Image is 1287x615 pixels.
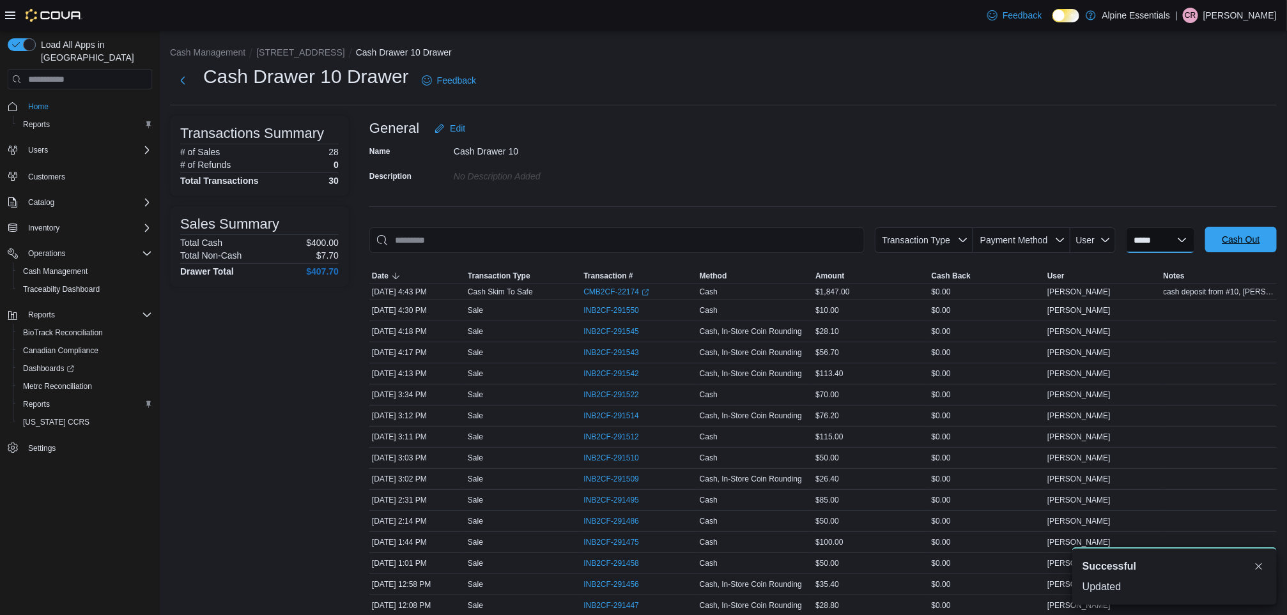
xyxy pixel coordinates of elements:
[583,516,639,526] span: INB2CF-291486
[18,282,105,297] a: Traceabilty Dashboard
[468,600,483,611] p: Sale
[18,117,152,132] span: Reports
[170,68,196,93] button: Next
[468,347,483,358] p: Sale
[369,387,465,402] div: [DATE] 3:34 PM
[583,535,652,550] button: INB2CF-291475
[369,408,465,423] div: [DATE] 3:12 PM
[180,216,279,232] h3: Sales Summary
[583,471,652,487] button: INB2CF-291509
[1047,516,1111,526] span: [PERSON_NAME]
[256,47,344,57] button: [STREET_ADDRESS]
[369,171,412,181] label: Description
[26,9,82,22] img: Cova
[465,268,581,284] button: Transaction Type
[815,495,839,505] span: $85.00
[18,117,55,132] a: Reports
[23,142,53,158] button: Users
[1083,559,1267,574] div: Notification
[583,453,639,463] span: INB2CF-291510
[1102,8,1171,23] p: Alpine Essentials
[18,264,152,279] span: Cash Management
[23,220,65,236] button: Inventory
[583,432,639,442] span: INB2CF-291512
[3,194,157,211] button: Catalog
[36,38,152,64] span: Load All Apps in [GEOGRAPHIC_DATA]
[815,411,839,421] span: $76.20
[3,439,157,457] button: Settings
[23,142,152,158] span: Users
[372,271,389,281] span: Date
[3,167,157,185] button: Customers
[815,347,839,358] span: $56.70
[23,266,88,277] span: Cash Management
[583,411,639,421] span: INB2CF-291514
[429,116,470,141] button: Edit
[468,474,483,484] p: Sale
[369,513,465,529] div: [DATE] 2:14 PM
[334,160,339,170] p: 0
[700,474,802,484] span: Cash, In-Store Coin Rounding
[929,513,1045,529] div: $0.00
[328,176,339,186] h4: 30
[18,379,152,394] span: Metrc Reconciliation
[23,99,54,114] a: Home
[468,390,483,400] p: Sale
[1205,227,1277,252] button: Cash Out
[23,195,59,210] button: Catalog
[583,305,639,315] span: INB2CF-291550
[203,64,409,89] h1: Cash Drawer 10 Drawer
[583,347,639,358] span: INB2CF-291543
[23,399,50,409] span: Reports
[3,97,157,116] button: Home
[23,168,152,184] span: Customers
[28,223,59,233] span: Inventory
[1047,347,1111,358] span: [PERSON_NAME]
[1183,8,1198,23] div: Carter Roberts
[3,245,157,262] button: Operations
[18,282,152,297] span: Traceabilty Dashboard
[468,368,483,379] p: Sale
[583,345,652,360] button: INB2CF-291543
[3,306,157,324] button: Reports
[170,47,245,57] button: Cash Management
[583,287,649,297] a: CMB2CF-22174External link
[700,271,727,281] span: Method
[583,324,652,339] button: INB2CF-291545
[929,366,1045,381] div: $0.00
[1047,368,1111,379] span: [PERSON_NAME]
[700,453,718,463] span: Cash
[813,268,929,284] button: Amount
[28,310,55,320] span: Reports
[700,537,718,547] span: Cash
[23,195,152,210] span: Catalog
[583,450,652,466] button: INB2CF-291510
[1047,271,1065,281] span: User
[13,280,157,298] button: Traceabilty Dashboard
[450,122,465,135] span: Edit
[23,363,74,374] span: Dashboards
[700,495,718,505] span: Cash
[929,387,1045,402] div: $0.00
[369,268,465,284] button: Date
[815,368,843,379] span: $113.40
[700,600,802,611] span: Cash, In-Store Coin Rounding
[1222,233,1260,246] span: Cash Out
[1047,305,1111,315] span: [PERSON_NAME]
[23,284,100,294] span: Traceabilty Dashboard
[369,146,390,156] label: Name
[18,414,152,430] span: Washington CCRS
[1251,559,1267,574] button: Dismiss toast
[815,600,839,611] span: $28.80
[973,227,1070,253] button: Payment Method
[23,246,152,261] span: Operations
[23,328,103,338] span: BioTrack Reconciliation
[18,325,152,340] span: BioTrack Reconciliation
[180,266,234,277] h4: Drawer Total
[23,307,60,323] button: Reports
[929,284,1045,300] div: $0.00
[815,474,839,484] span: $26.40
[369,598,465,613] div: [DATE] 12:08 PM
[468,411,483,421] p: Sale
[875,227,973,253] button: Transaction Type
